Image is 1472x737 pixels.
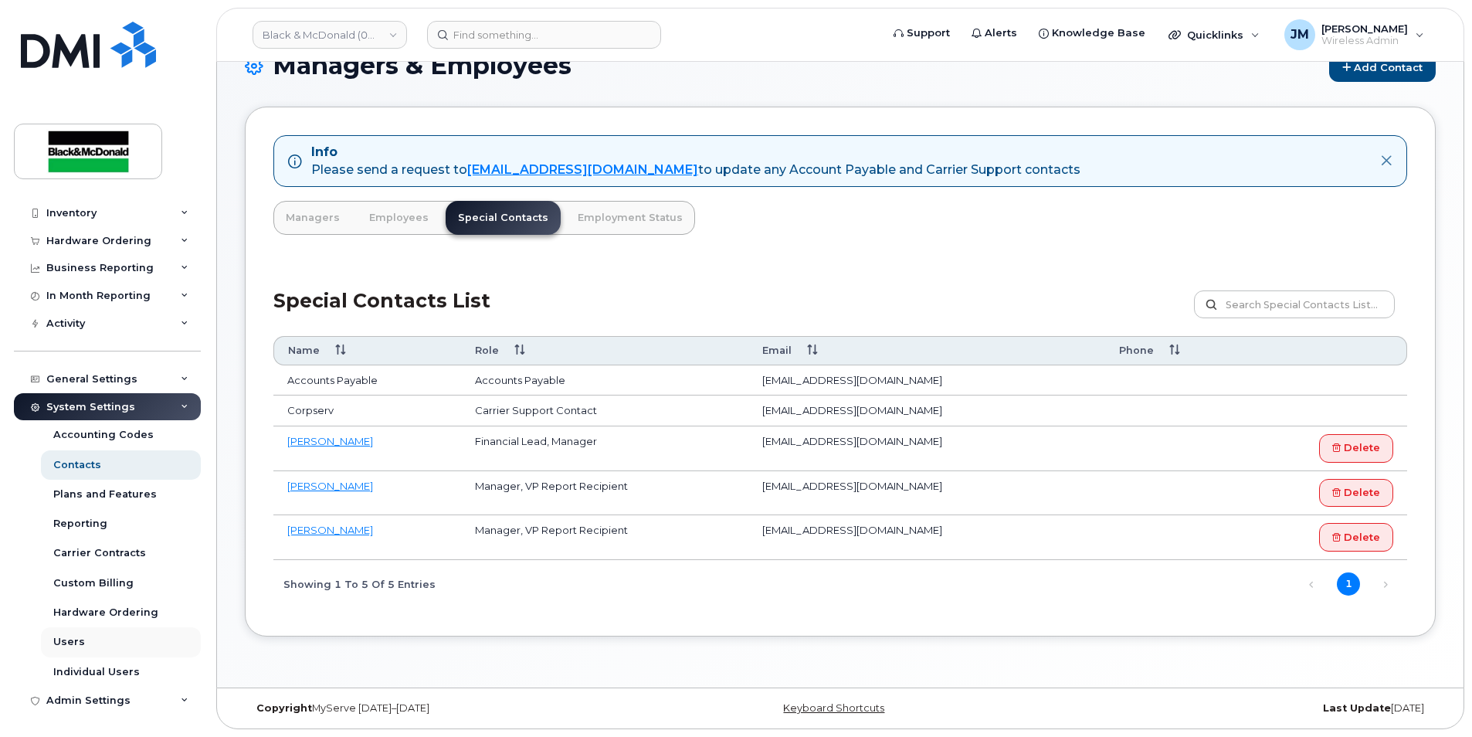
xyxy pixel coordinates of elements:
[1187,29,1243,41] span: Quicklinks
[783,702,884,714] a: Keyboard Shortcuts
[1039,702,1436,715] div: [DATE]
[427,21,661,49] input: Find something...
[1274,19,1435,50] div: Jennifer Murphy
[1329,53,1436,82] a: Add Contact
[1323,702,1391,714] strong: Last Update
[256,702,312,714] strong: Copyright
[883,18,961,49] a: Support
[748,515,1106,560] td: [EMAIL_ADDRESS][DOMAIN_NAME]
[748,336,1106,365] th: Email: activate to sort column ascending
[446,201,561,235] a: Special Contacts
[273,336,461,365] th: Name: activate to sort column ascending
[748,396,1106,426] td: [EMAIL_ADDRESS][DOMAIN_NAME]
[1321,22,1408,35] span: [PERSON_NAME]
[565,201,695,235] a: Employment Status
[748,471,1106,516] td: [EMAIL_ADDRESS][DOMAIN_NAME]
[907,25,950,41] span: Support
[461,396,748,426] td: Carrier Support Contact
[461,365,748,396] td: Accounts Payable
[985,25,1017,41] span: Alerts
[748,365,1106,396] td: [EMAIL_ADDRESS][DOMAIN_NAME]
[961,18,1028,49] a: Alerts
[1319,434,1393,463] a: Delete
[1319,523,1393,552] a: Delete
[1319,479,1393,508] a: Delete
[461,336,748,365] th: Role: activate to sort column ascending
[287,524,373,536] a: [PERSON_NAME]
[253,21,407,49] a: Black & McDonald (0555654315)
[245,52,1436,82] h1: Managers & Employees
[1028,18,1156,49] a: Knowledge Base
[748,426,1106,471] td: [EMAIL_ADDRESS][DOMAIN_NAME]
[311,144,337,159] strong: Info
[461,515,748,560] td: Manager, VP Report Recipient
[1374,573,1397,596] a: Next
[287,480,373,492] a: [PERSON_NAME]
[311,161,1080,179] div: Please send a request to to update any Account Payable and Carrier Support contacts
[1158,19,1270,50] div: Quicklinks
[287,435,373,447] a: [PERSON_NAME]
[273,570,436,596] div: Showing 1 to 5 of 5 entries
[461,471,748,516] td: Manager, VP Report Recipient
[273,201,352,235] a: Managers
[1105,336,1243,365] th: Phone: activate to sort column ascending
[245,702,642,715] div: MyServe [DATE]–[DATE]
[1300,573,1323,596] a: Previous
[1337,572,1360,596] a: 1
[1291,25,1309,44] span: JM
[357,201,441,235] a: Employees
[1321,35,1408,47] span: Wireless Admin
[1052,25,1145,41] span: Knowledge Base
[461,426,748,471] td: Financial Lead, Manager
[273,396,461,426] td: Corpserv
[273,290,490,336] h2: Special Contacts List
[467,162,698,177] a: [EMAIL_ADDRESS][DOMAIN_NAME]
[273,365,461,396] td: Accounts Payable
